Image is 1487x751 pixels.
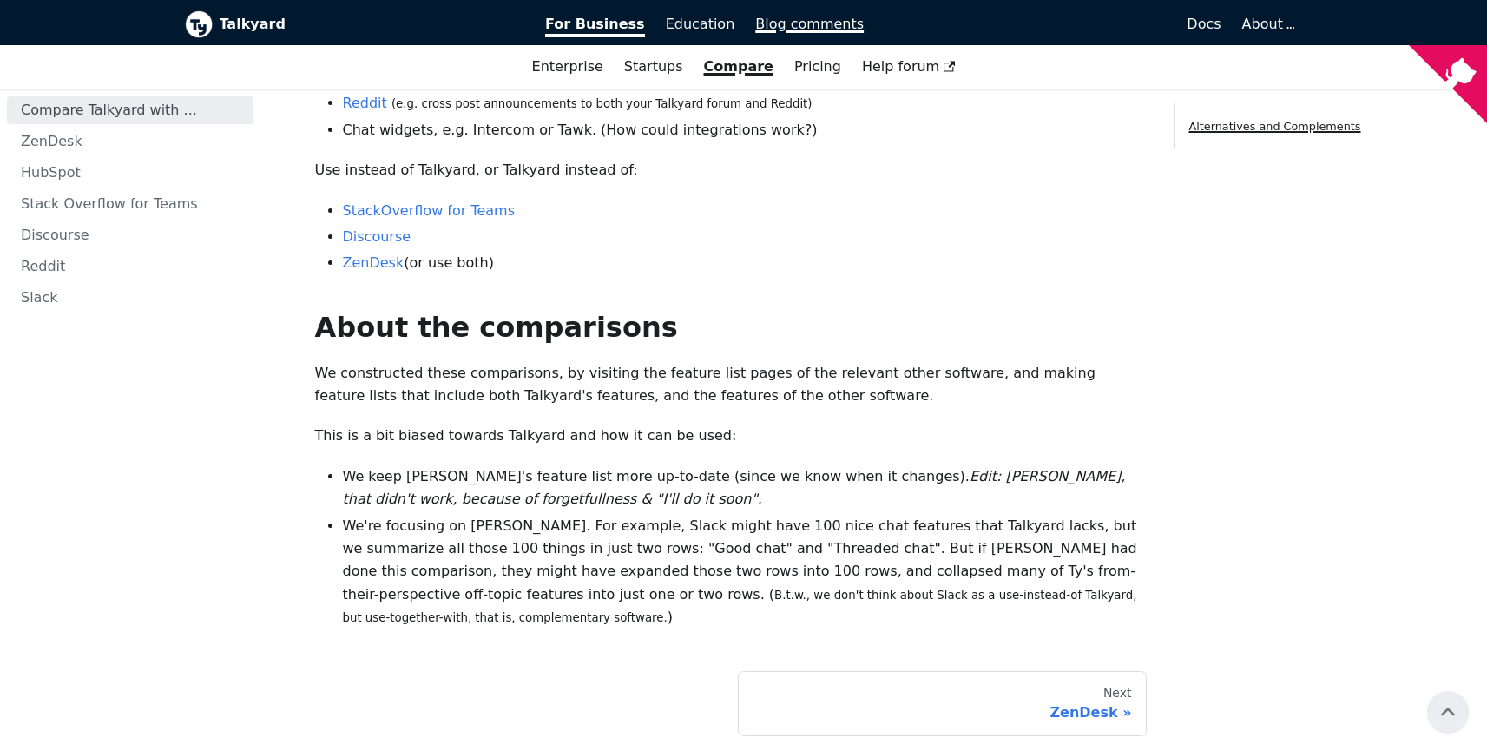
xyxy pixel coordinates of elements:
a: NextZenDesk [738,671,1147,737]
a: ZenDesk [7,128,253,155]
button: Scroll back to top [1427,691,1469,733]
a: Reddit [343,95,387,111]
a: Help forum [852,52,966,82]
a: Enterprise [522,52,614,82]
b: Talkyard [220,13,522,36]
nav: Docs pages navigation [315,671,1147,737]
p: We constructed these comparisons, by visiting the feature list pages of the relevant other softwa... [315,362,1147,408]
a: Compare Talkyard with ... [7,96,253,124]
a: Stack Overflow for Teams [7,190,253,218]
small: (e.g. cross post announcements to both your Talkyard forum and Reddit) [391,97,813,110]
li: We keep [PERSON_NAME]'s feature list more up-to-date (since we know when it changes). [343,465,1147,511]
span: Docs [1187,16,1221,32]
p: This is a bit biased towards Talkyard and how it can be used: [315,425,1147,447]
a: Alternatives and Complements [1189,120,1361,133]
div: ZenDesk [753,704,1132,721]
a: Education [655,10,746,39]
span: Blog comments [755,16,864,32]
a: Pricing [784,52,852,82]
h2: About the comparisons [315,310,1147,345]
a: About [1242,16,1293,32]
a: Reddit [7,253,253,280]
a: Startups [614,52,694,82]
a: Slack [7,284,253,312]
a: ZenDesk [343,254,405,271]
span: Education [666,16,735,32]
a: HubSpot [7,159,253,187]
li: Chat widgets, e.g. Intercom or Tawk. (How could integrations work?) [343,119,1147,142]
a: Discourse [343,228,411,245]
a: Discourse [7,221,253,249]
a: For Business [535,10,655,39]
a: Blog comments [745,10,874,39]
a: StackOverflow for Teams [343,202,516,219]
p: Use instead of Talkyard, or Talkyard instead of: [315,159,1147,181]
a: Docs [874,10,1232,39]
a: Talkyard logoTalkyard [185,10,522,38]
span: For Business [545,16,645,37]
div: Next [753,686,1132,702]
li: We're focusing on [PERSON_NAME]. For example, Slack might have 100 nice chat features that Talkya... [343,515,1147,629]
a: Compare [704,58,773,75]
span: Help forum [862,58,956,75]
li: (or use both) [343,252,1147,274]
img: Talkyard logo [185,10,213,38]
